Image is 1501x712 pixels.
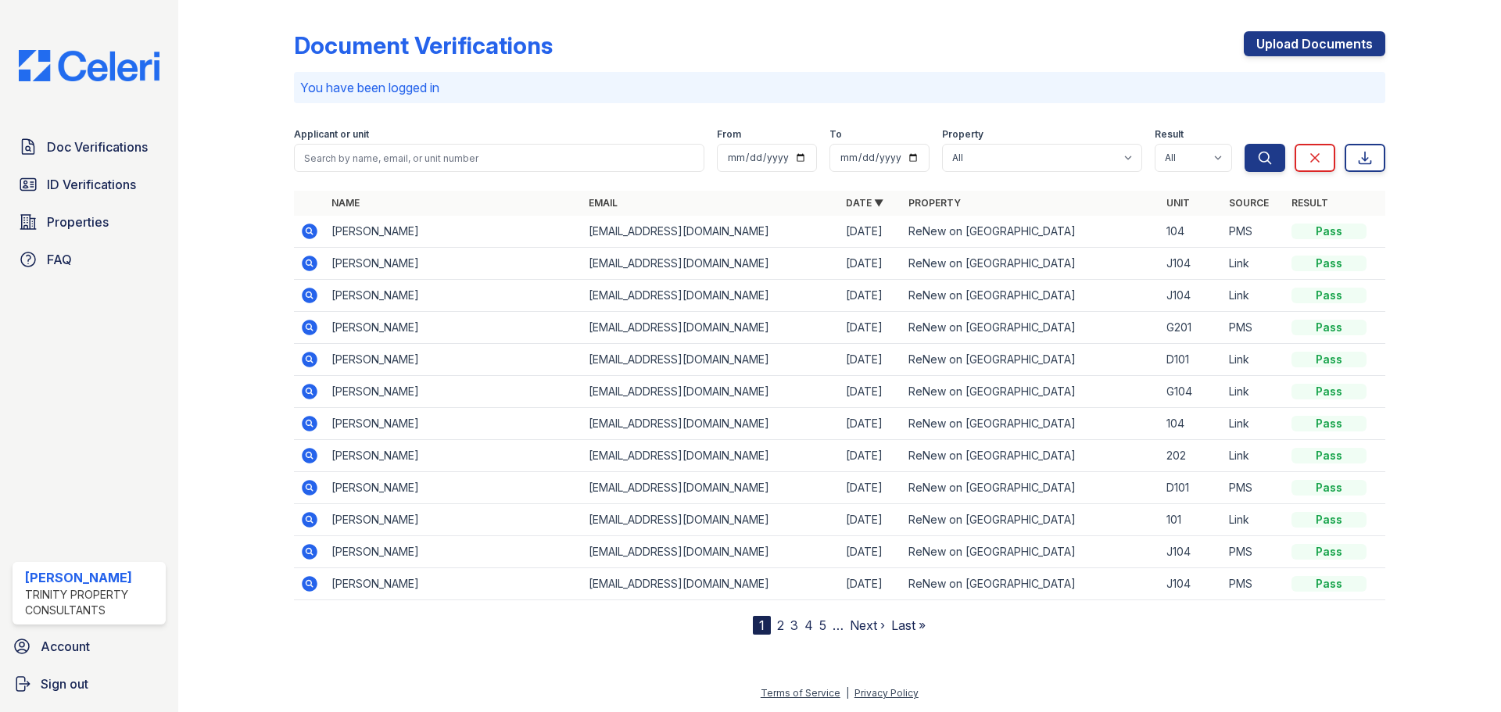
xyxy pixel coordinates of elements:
a: Date ▼ [846,197,883,209]
a: 5 [819,617,826,633]
a: Sign out [6,668,172,699]
td: ReNew on [GEOGRAPHIC_DATA] [902,536,1159,568]
td: ReNew on [GEOGRAPHIC_DATA] [902,568,1159,600]
td: [PERSON_NAME] [325,216,582,248]
a: 4 [804,617,813,633]
td: 104 [1160,216,1223,248]
td: [DATE] [840,408,902,440]
td: [PERSON_NAME] [325,472,582,504]
div: 1 [753,616,771,635]
td: Link [1223,504,1285,536]
label: Applicant or unit [294,128,369,141]
td: [EMAIL_ADDRESS][DOMAIN_NAME] [582,344,840,376]
span: FAQ [47,250,72,269]
td: [EMAIL_ADDRESS][DOMAIN_NAME] [582,248,840,280]
td: Link [1223,280,1285,312]
div: Trinity Property Consultants [25,587,159,618]
a: Account [6,631,172,662]
td: ReNew on [GEOGRAPHIC_DATA] [902,280,1159,312]
td: Link [1223,440,1285,472]
td: ReNew on [GEOGRAPHIC_DATA] [902,472,1159,504]
a: ID Verifications [13,169,166,200]
td: D101 [1160,344,1223,376]
span: Doc Verifications [47,138,148,156]
a: Properties [13,206,166,238]
div: Pass [1291,352,1367,367]
div: Pass [1291,480,1367,496]
td: PMS [1223,536,1285,568]
label: Result [1155,128,1184,141]
td: J104 [1160,280,1223,312]
td: [PERSON_NAME] [325,280,582,312]
a: Unit [1166,197,1190,209]
td: [DATE] [840,216,902,248]
div: Pass [1291,544,1367,560]
a: Name [331,197,360,209]
td: Link [1223,376,1285,408]
td: [EMAIL_ADDRESS][DOMAIN_NAME] [582,376,840,408]
label: To [829,128,842,141]
td: ReNew on [GEOGRAPHIC_DATA] [902,376,1159,408]
td: [PERSON_NAME] [325,568,582,600]
td: [EMAIL_ADDRESS][DOMAIN_NAME] [582,280,840,312]
a: Result [1291,197,1328,209]
td: [PERSON_NAME] [325,504,582,536]
td: ReNew on [GEOGRAPHIC_DATA] [902,216,1159,248]
td: J104 [1160,568,1223,600]
a: Doc Verifications [13,131,166,163]
span: … [833,616,844,635]
a: Last » [891,617,926,633]
td: ReNew on [GEOGRAPHIC_DATA] [902,504,1159,536]
div: Pass [1291,224,1367,239]
td: [PERSON_NAME] [325,312,582,344]
td: G201 [1160,312,1223,344]
td: PMS [1223,568,1285,600]
td: [PERSON_NAME] [325,408,582,440]
a: Upload Documents [1244,31,1385,56]
td: [DATE] [840,280,902,312]
td: Link [1223,408,1285,440]
td: ReNew on [GEOGRAPHIC_DATA] [902,408,1159,440]
a: FAQ [13,244,166,275]
td: [PERSON_NAME] [325,248,582,280]
td: [DATE] [840,504,902,536]
td: [EMAIL_ADDRESS][DOMAIN_NAME] [582,536,840,568]
td: ReNew on [GEOGRAPHIC_DATA] [902,440,1159,472]
td: D101 [1160,472,1223,504]
td: [DATE] [840,440,902,472]
td: Link [1223,248,1285,280]
td: ReNew on [GEOGRAPHIC_DATA] [902,312,1159,344]
a: Email [589,197,618,209]
div: Pass [1291,512,1367,528]
a: Source [1229,197,1269,209]
td: [EMAIL_ADDRESS][DOMAIN_NAME] [582,312,840,344]
input: Search by name, email, or unit number [294,144,704,172]
td: G104 [1160,376,1223,408]
span: Sign out [41,674,88,693]
p: You have been logged in [300,78,1379,97]
div: Document Verifications [294,31,553,59]
td: J104 [1160,536,1223,568]
label: Property [942,128,983,141]
td: J104 [1160,248,1223,280]
td: [DATE] [840,472,902,504]
td: [EMAIL_ADDRESS][DOMAIN_NAME] [582,440,840,472]
div: Pass [1291,384,1367,399]
td: 202 [1160,440,1223,472]
td: ReNew on [GEOGRAPHIC_DATA] [902,248,1159,280]
td: [EMAIL_ADDRESS][DOMAIN_NAME] [582,472,840,504]
a: Terms of Service [761,687,840,699]
td: [PERSON_NAME] [325,376,582,408]
div: Pass [1291,288,1367,303]
a: 2 [777,617,784,633]
a: 3 [790,617,798,633]
div: Pass [1291,448,1367,463]
td: [EMAIL_ADDRESS][DOMAIN_NAME] [582,568,840,600]
div: | [846,687,849,699]
div: Pass [1291,320,1367,335]
td: [PERSON_NAME] [325,536,582,568]
td: [EMAIL_ADDRESS][DOMAIN_NAME] [582,216,840,248]
td: [PERSON_NAME] [325,344,582,376]
td: [DATE] [840,376,902,408]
